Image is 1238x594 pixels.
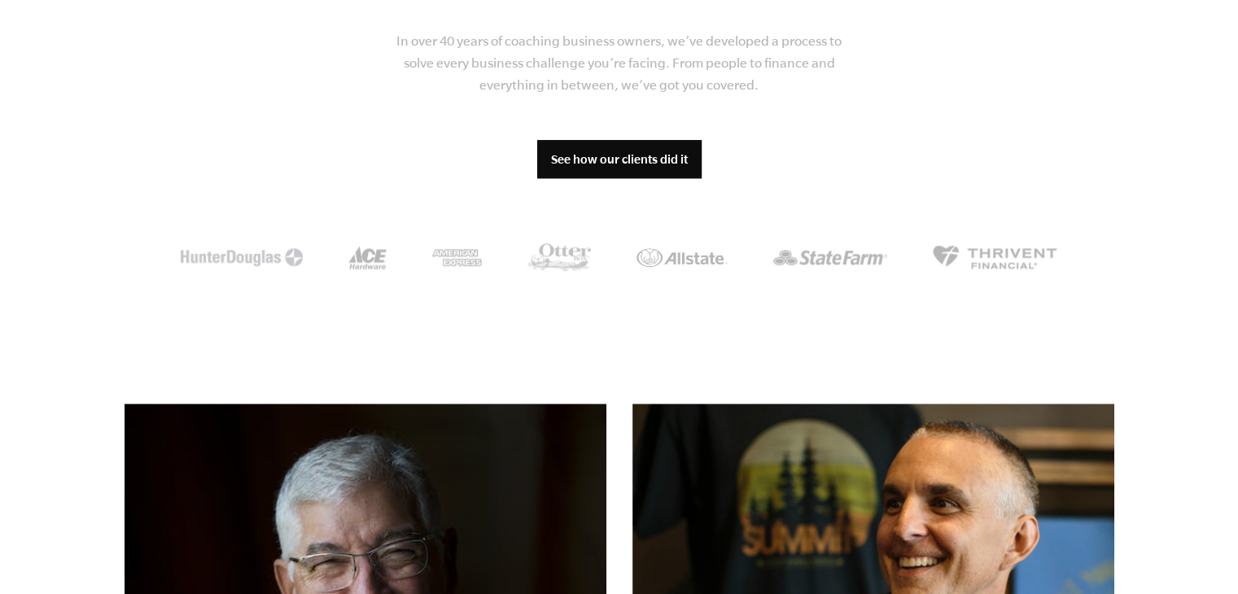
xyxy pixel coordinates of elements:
img: OtterBox Logo [527,243,591,271]
img: State Farm Logo [773,250,887,265]
img: American Express Logo [432,249,482,266]
a: See how our clients did it [537,140,702,179]
iframe: Chat Widget [1157,516,1238,594]
img: Ace Harware Logo [348,246,387,269]
img: McDonalds Logo [181,248,303,266]
img: Thrivent Financial Logo [933,245,1057,269]
img: Allstate Logo [636,248,728,267]
p: In over 40 years of coaching business owners, we’ve developed a process to solve every business c... [383,30,855,96]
